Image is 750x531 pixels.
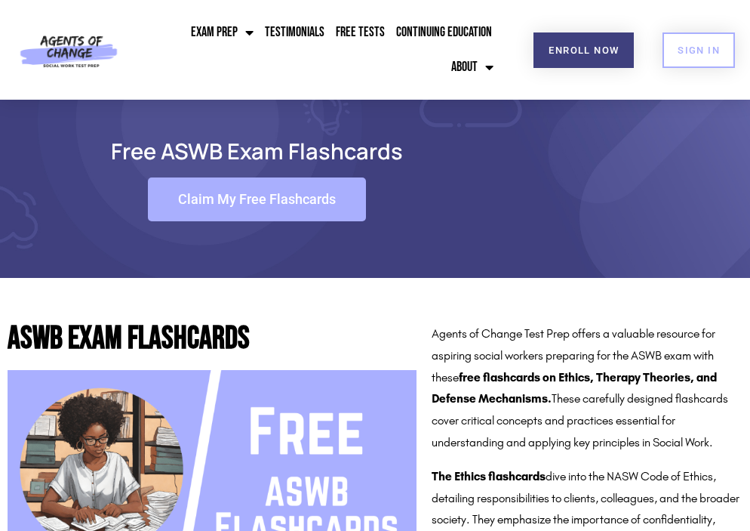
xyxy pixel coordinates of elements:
[432,370,717,406] strong: free flashcards on Ethics, Therapy Theories, and Defense Mechanisms.
[392,15,496,50] a: Continuing Education
[432,323,742,454] p: Agents of Change Test Prep offers a valuable resource for aspiring social workers preparing for t...
[662,32,735,68] a: SIGN IN
[159,15,497,85] nav: Menu
[148,178,366,221] a: Claim My Free Flashcards
[447,50,497,85] a: About
[332,15,389,50] a: Free Tests
[38,140,476,162] h1: Free ASWB Exam Flashcards
[549,45,619,55] span: Enroll Now
[261,15,328,50] a: Testimonials
[678,45,720,55] span: SIGN IN
[178,193,336,206] span: Claim My Free Flashcards
[533,32,634,68] a: Enroll Now
[187,15,257,50] a: Exam Prep
[432,469,546,483] strong: The Ethics flashcards
[8,323,416,355] h2: ASWB Exam Flashcards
